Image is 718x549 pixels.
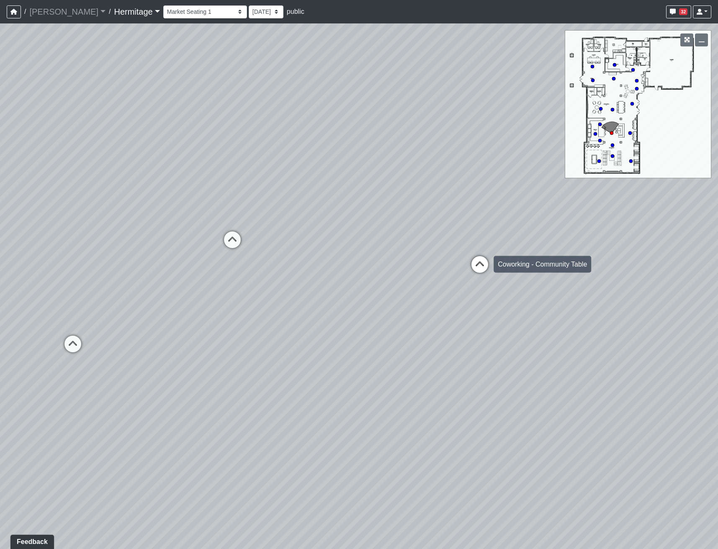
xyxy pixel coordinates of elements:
span: public [287,8,304,15]
a: Hermitage [114,3,160,20]
a: [PERSON_NAME] [29,3,106,20]
span: 32 [679,8,687,15]
button: 32 [666,5,691,18]
div: Coworking - Community Table [494,256,591,273]
iframe: Ybug feedback widget [6,532,56,549]
span: / [21,3,29,20]
span: / [106,3,114,20]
